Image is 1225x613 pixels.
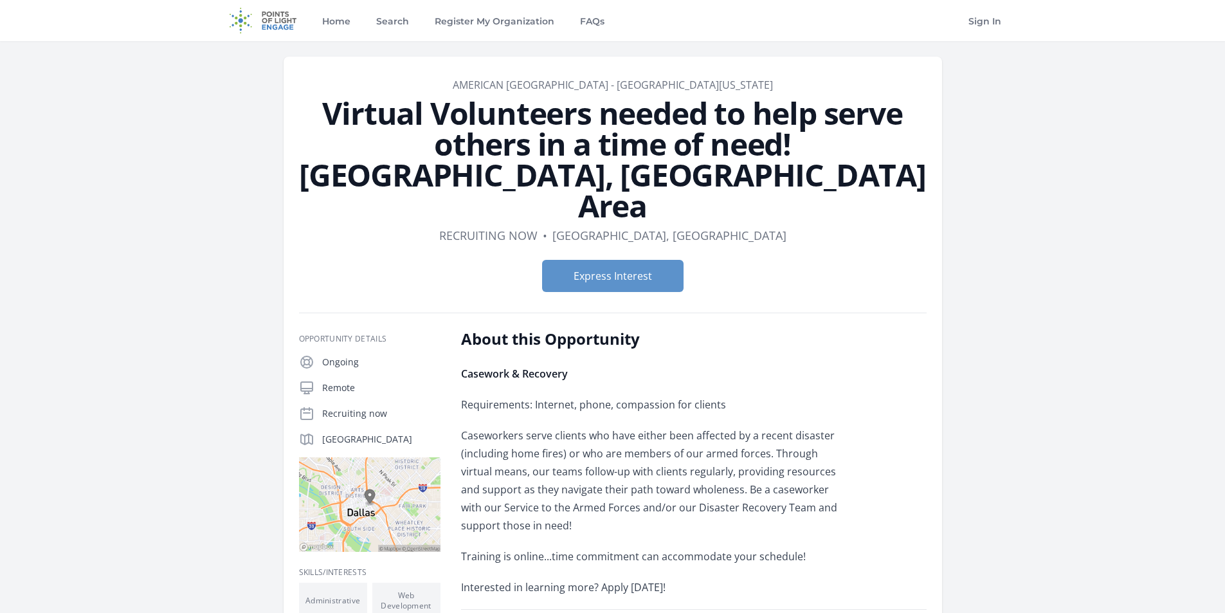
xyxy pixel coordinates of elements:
[299,98,927,221] h1: Virtual Volunteers needed to help serve others in a time of need! [GEOGRAPHIC_DATA], [GEOGRAPHIC_...
[322,356,440,369] p: Ongoing
[322,381,440,394] p: Remote
[461,578,837,596] p: Interested in learning more? Apply [DATE]!
[461,426,837,535] p: Caseworkers serve clients who have either been affected by a recent disaster (including home fire...
[299,334,440,344] h3: Opportunity Details
[461,396,837,414] p: Requirements: Internet, phone, compassion for clients
[322,433,440,446] p: [GEOGRAPHIC_DATA]
[552,226,786,244] dd: [GEOGRAPHIC_DATA], [GEOGRAPHIC_DATA]
[453,78,773,92] a: American [GEOGRAPHIC_DATA] - [GEOGRAPHIC_DATA][US_STATE]
[299,567,440,578] h3: Skills/Interests
[461,329,837,349] h2: About this Opportunity
[543,226,547,244] div: •
[322,407,440,420] p: Recruiting now
[299,457,440,552] img: Map
[461,547,837,565] p: Training is online...time commitment can accommodate your schedule!
[439,226,538,244] dd: Recruiting now
[542,260,684,292] button: Express Interest
[461,367,568,381] strong: Casework & Recovery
